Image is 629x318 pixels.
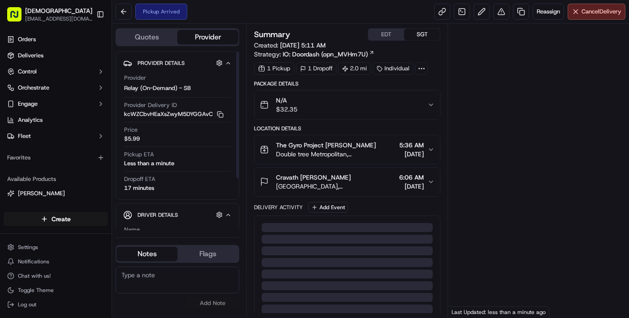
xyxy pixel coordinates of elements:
[4,48,108,63] a: Deliveries
[4,270,108,282] button: Chat with us!
[276,182,396,191] span: [GEOGRAPHIC_DATA], [STREET_ADDRESS][US_STATE]
[18,52,43,60] span: Deliveries
[399,173,424,182] span: 6:06 AM
[283,50,375,59] a: IO: Doordash (opn_MVHm7U)
[124,135,140,143] span: $5.99
[283,50,368,59] span: IO: Doordash (opn_MVHm7U)
[124,150,154,159] span: Pickup ETA
[18,189,65,198] span: [PERSON_NAME]
[52,215,71,223] span: Create
[18,84,49,92] span: Orchestrate
[124,184,154,192] div: 17 minutes
[18,116,43,124] span: Analytics
[254,50,375,59] div: Strategy:
[4,150,108,165] div: Favorites
[123,56,232,70] button: Provider Details
[124,84,191,92] span: Relay (On-Demand) - SB
[18,132,31,140] span: Fleet
[276,150,396,159] span: Double tree Metropolitan, [STREET_ADDRESS][US_STATE]
[18,272,51,279] span: Chat with us!
[124,175,155,183] span: Dropoff ETA
[124,226,140,234] span: Name
[138,211,178,219] span: Driver Details
[537,8,560,16] span: Reassign
[4,113,108,127] a: Analytics
[177,247,238,261] button: Flags
[338,62,371,75] div: 2.0 mi
[254,125,440,132] div: Location Details
[18,301,36,308] span: Log out
[4,172,108,186] div: Available Products
[25,6,92,15] button: [DEMOGRAPHIC_DATA]
[254,90,440,119] button: N/A$32.35
[4,129,108,143] button: Fleet
[280,41,326,49] span: [DATE] 5:11 AM
[4,186,108,201] button: [PERSON_NAME]
[308,202,348,213] button: Add Event
[18,287,54,294] span: Toggle Theme
[123,207,232,222] button: Driver Details
[373,62,414,75] div: Individual
[404,29,440,40] button: SGT
[254,30,290,39] h3: Summary
[296,62,336,75] div: 1 Dropoff
[4,255,108,268] button: Notifications
[254,62,294,75] div: 1 Pickup
[254,135,440,164] button: The Gyro Project [PERSON_NAME]Double tree Metropolitan, [STREET_ADDRESS][US_STATE]5:36 AM[DATE]
[116,247,177,261] button: Notes
[4,241,108,254] button: Settings
[276,105,297,114] span: $32.35
[399,141,424,150] span: 5:36 AM
[7,189,104,198] a: [PERSON_NAME]
[4,97,108,111] button: Engage
[254,41,326,50] span: Created:
[448,306,550,318] div: Last Updated: less than a minute ago
[4,32,108,47] a: Orders
[4,81,108,95] button: Orchestrate
[4,298,108,311] button: Log out
[254,80,440,87] div: Package Details
[276,173,351,182] span: Cravath [PERSON_NAME]
[568,4,625,20] button: CancelDelivery
[177,30,238,44] button: Provider
[533,4,564,20] button: Reassign
[399,150,424,159] span: [DATE]
[124,101,177,109] span: Provider Delivery ID
[124,110,224,118] button: kcWZCbvHEaXsZwyM5DYGGAvC
[138,60,185,67] span: Provider Details
[4,64,108,79] button: Control
[4,212,108,226] button: Create
[18,35,36,43] span: Orders
[399,182,424,191] span: [DATE]
[116,30,177,44] button: Quotes
[4,284,108,297] button: Toggle Theme
[18,258,49,265] span: Notifications
[124,126,138,134] span: Price
[124,74,146,82] span: Provider
[18,68,37,76] span: Control
[124,159,174,168] div: Less than a minute
[18,100,38,108] span: Engage
[254,168,440,196] button: Cravath [PERSON_NAME][GEOGRAPHIC_DATA], [STREET_ADDRESS][US_STATE]6:06 AM[DATE]
[276,141,376,150] span: The Gyro Project [PERSON_NAME]
[276,96,297,105] span: N/A
[254,204,303,211] div: Delivery Activity
[582,8,621,16] span: Cancel Delivery
[4,4,93,25] button: [DEMOGRAPHIC_DATA][EMAIL_ADDRESS][DOMAIN_NAME]
[18,244,38,251] span: Settings
[25,15,92,22] button: [EMAIL_ADDRESS][DOMAIN_NAME]
[368,29,404,40] button: EDT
